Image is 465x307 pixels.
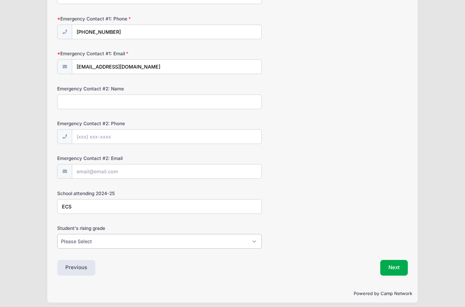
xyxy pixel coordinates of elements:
label: Student's rising grade [57,225,174,232]
label: Emergency Contact #2: Name [57,85,174,92]
p: Powered by Camp Network [53,290,412,297]
label: School attending 2024-25 [57,190,174,197]
input: email@email.com [72,164,261,179]
button: Previous [57,260,95,276]
label: Emergency Contact #1: Phone [57,15,174,22]
input: (xxx) xxx-xxxx [72,129,261,144]
input: email@email.com [72,59,261,74]
label: Emergency Contact #2: Phone [57,120,174,127]
label: Emergency Contact #2: Email [57,155,174,162]
label: Emergency Contact #1: Email [57,50,174,57]
button: Next [380,260,408,276]
input: (xxx) xxx-xxxx [72,25,261,39]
